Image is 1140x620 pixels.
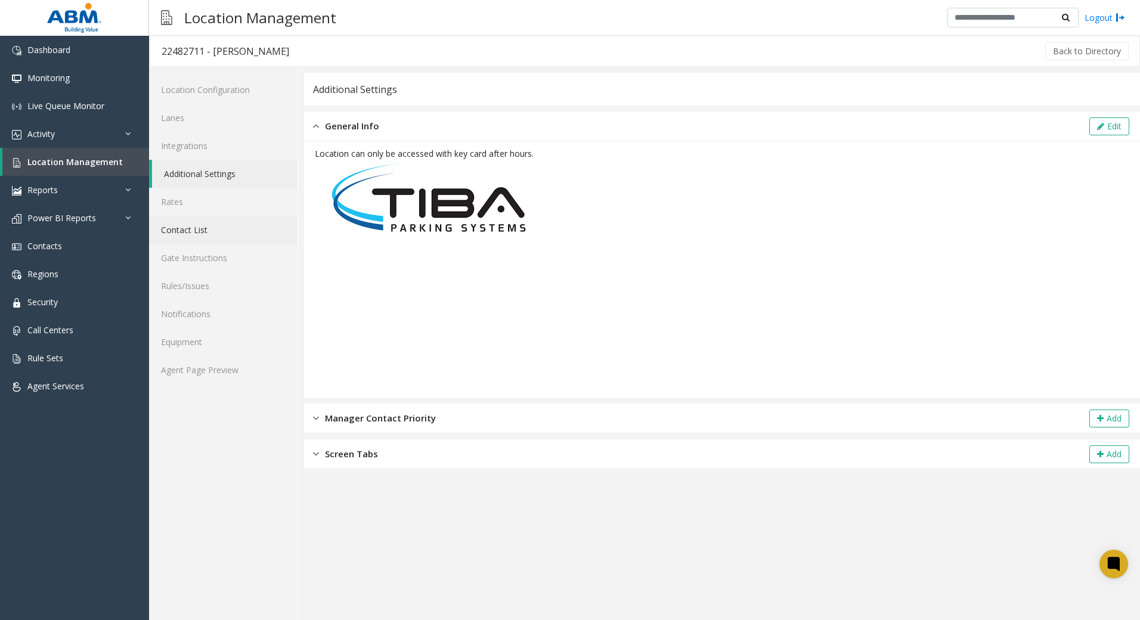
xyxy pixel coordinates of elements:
a: Notifications [149,300,298,328]
span: Regions [27,268,58,280]
a: Gate Instructions [149,244,298,272]
img: logout [1116,11,1125,24]
img: 'icon' [12,158,21,168]
a: Additional Settings [152,160,298,188]
span: Rule Sets [27,352,63,364]
button: Add [1089,410,1129,427]
span: Dashboard [27,44,70,55]
img: closed [313,411,319,425]
button: Edit [1089,117,1129,135]
img: closed [313,447,319,461]
span: Manager Contact Priority [325,411,436,425]
a: Agent Page Preview [149,356,298,384]
a: Equipment [149,328,298,356]
img: 'icon' [12,270,21,280]
img: 'icon' [12,354,21,364]
img: dd6caff77d0b47a482338b7a2d48ff44.jpg [315,160,543,238]
a: Rules/Issues [149,272,298,300]
img: 'icon' [12,326,21,336]
img: pageIcon [161,3,172,32]
span: Monitoring [27,72,70,83]
a: Integrations [149,132,298,160]
div: Additional Settings [313,82,397,97]
span: Security [27,296,58,308]
a: Location Management [2,148,149,176]
img: 'icon' [12,46,21,55]
span: Screen Tabs [325,447,378,461]
img: 'icon' [12,214,21,224]
img: 'icon' [12,74,21,83]
span: Reports [27,184,58,196]
span: Contacts [27,240,62,252]
span: Agent Services [27,380,84,392]
a: Logout [1085,11,1125,24]
div: 22482711 - [PERSON_NAME] [162,44,289,59]
img: opened [313,119,319,133]
a: Location Configuration [149,76,298,104]
p: Location can only be accessed with key card after hours. [315,147,1129,160]
span: Location Management [27,156,123,168]
button: Back to Directory [1045,42,1129,60]
button: Add [1089,445,1129,463]
span: Activity [27,128,55,139]
a: Rates [149,188,298,216]
img: 'icon' [12,102,21,111]
span: Power BI Reports [27,212,96,224]
span: Live Queue Monitor [27,100,104,111]
span: General Info [325,119,379,133]
h3: Location Management [178,3,342,32]
img: 'icon' [12,242,21,252]
img: 'icon' [12,130,21,139]
a: Contact List [149,216,298,244]
span: Call Centers [27,324,73,336]
img: 'icon' [12,298,21,308]
a: Lanes [149,104,298,132]
img: 'icon' [12,186,21,196]
img: 'icon' [12,382,21,392]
